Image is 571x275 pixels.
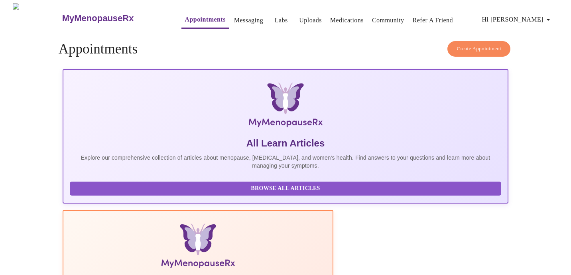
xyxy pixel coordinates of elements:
[59,41,512,57] h4: Appointments
[479,12,556,28] button: Hi [PERSON_NAME]
[369,12,408,28] button: Community
[372,15,404,26] a: Community
[296,12,325,28] button: Uploads
[13,3,61,33] img: MyMenopauseRx Logo
[327,12,367,28] button: Medications
[70,184,503,191] a: Browse All Articles
[78,184,493,194] span: Browse All Articles
[482,14,553,25] span: Hi [PERSON_NAME]
[457,44,501,53] span: Create Appointment
[62,13,134,24] h3: MyMenopauseRx
[275,15,288,26] a: Labs
[70,137,501,150] h5: All Learn Articles
[137,83,434,131] img: MyMenopauseRx Logo
[299,15,322,26] a: Uploads
[181,12,228,29] button: Appointments
[231,12,266,28] button: Messaging
[447,41,510,57] button: Create Appointment
[330,15,364,26] a: Medications
[185,14,225,25] a: Appointments
[110,224,285,271] img: Menopause Manual
[268,12,294,28] button: Labs
[61,4,165,32] a: MyMenopauseRx
[410,12,457,28] button: Refer a Friend
[70,182,501,196] button: Browse All Articles
[413,15,453,26] a: Refer a Friend
[234,15,263,26] a: Messaging
[70,154,501,170] p: Explore our comprehensive collection of articles about menopause, [MEDICAL_DATA], and women's hea...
